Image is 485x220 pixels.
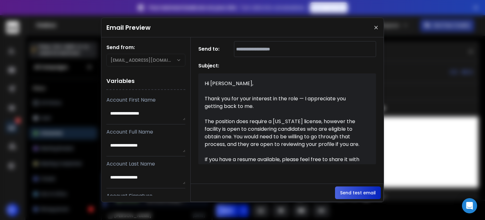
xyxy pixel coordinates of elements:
[205,95,362,110] p: Thank you for your interest in the role — I appreciate you getting back to me.
[198,45,224,53] h1: Send to:
[205,156,362,171] p: If you have a resume available, please feel free to share it with me as it will help in the proce...
[205,80,362,87] p: Hi [PERSON_NAME],
[205,118,362,148] p: The position does require a [US_STATE] license, however the facility is open to considering candi...
[462,198,477,213] div: Open Intercom Messenger
[335,186,381,199] button: Send test email
[198,62,219,70] h1: Subject:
